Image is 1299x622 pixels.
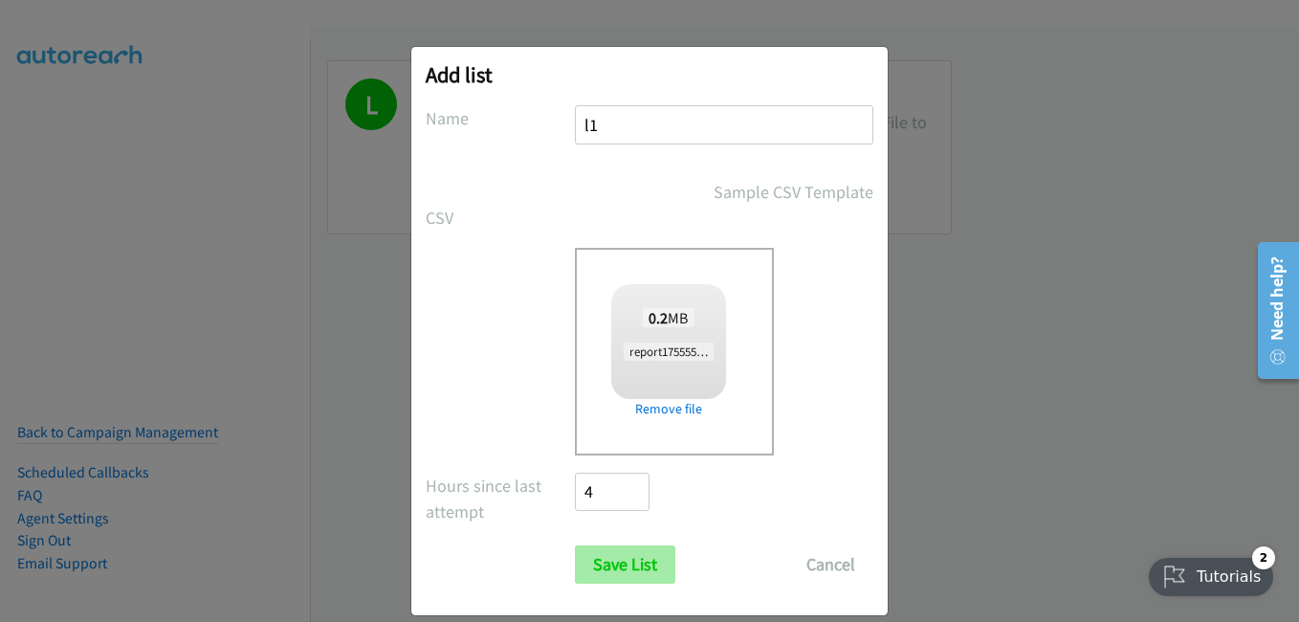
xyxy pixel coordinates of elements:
[426,473,575,524] label: Hours since last attempt
[426,105,575,131] label: Name
[426,205,575,231] label: CSV
[643,308,694,327] span: MB
[1244,234,1299,387] iframe: Resource Center
[575,545,675,584] input: Save List
[714,179,873,205] a: Sample CSV Template
[426,61,873,88] h2: Add list
[788,545,873,584] button: Cancel
[611,399,726,419] a: Remove file
[649,308,668,327] strong: 0.2
[1137,539,1285,608] iframe: Checklist
[624,343,761,361] span: report1755558999527.csv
